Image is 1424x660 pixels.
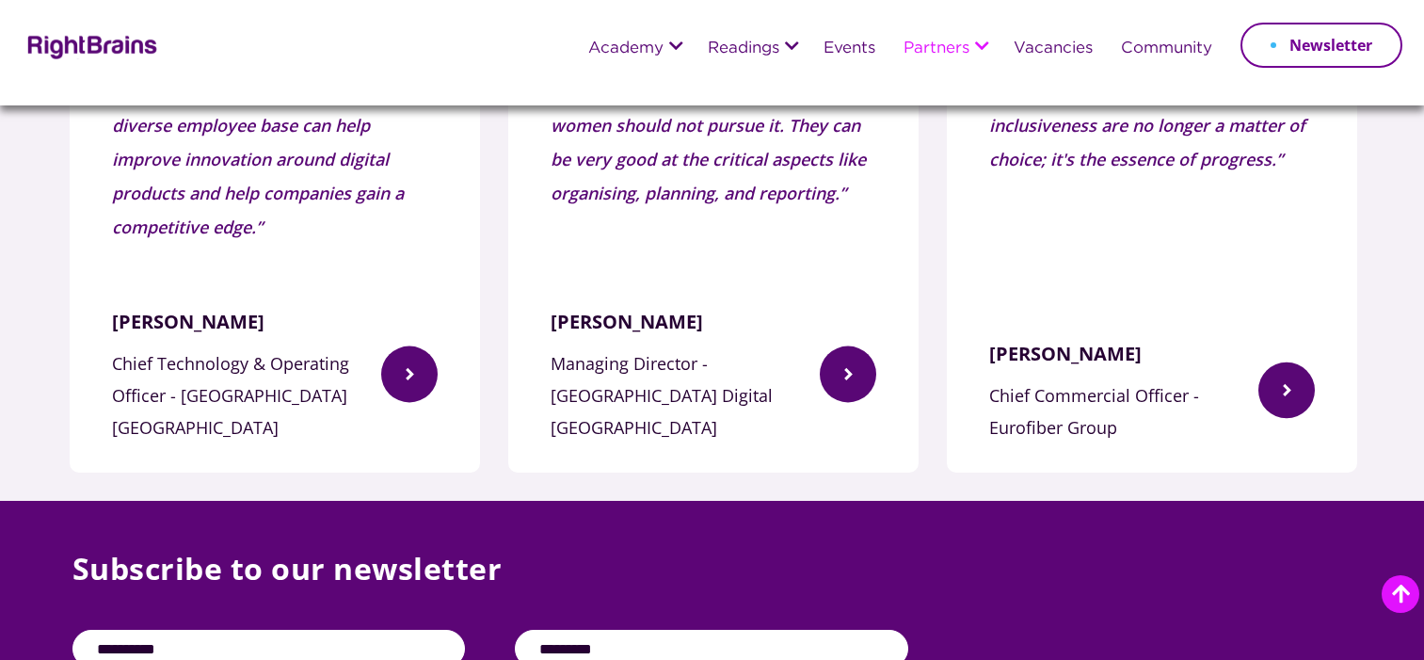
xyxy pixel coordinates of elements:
[989,336,1240,372] span: [PERSON_NAME]
[904,40,969,57] a: Partners
[1240,23,1402,68] a: Newsletter
[551,40,876,210] q: Digital technology is a field ripe with potential, and there is no reason why women should not pu...
[708,40,779,57] a: Readings
[1121,40,1212,57] a: Community
[112,40,438,244] q: All leaders should be responsible for promoting gender balance. Having a diverse employee base ca...
[72,548,1352,630] p: Subscribe to our newsletter
[989,384,1199,439] span: Chief Commercial Officer - Eurofiber Group
[551,352,773,439] span: Managing Director - [GEOGRAPHIC_DATA] Digital [GEOGRAPHIC_DATA]
[112,304,362,340] span: [PERSON_NAME]
[22,32,158,59] img: Rightbrains
[989,40,1315,176] q: In the dynamic realm of ICT companies, pursuing gender balance and radical inclusiveness are no l...
[551,304,801,340] span: [PERSON_NAME]
[824,40,875,57] a: Events
[112,352,349,439] span: Chief Technology & Operating Officer - [GEOGRAPHIC_DATA] [GEOGRAPHIC_DATA]
[588,40,664,57] a: Academy
[1014,40,1093,57] a: Vacancies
